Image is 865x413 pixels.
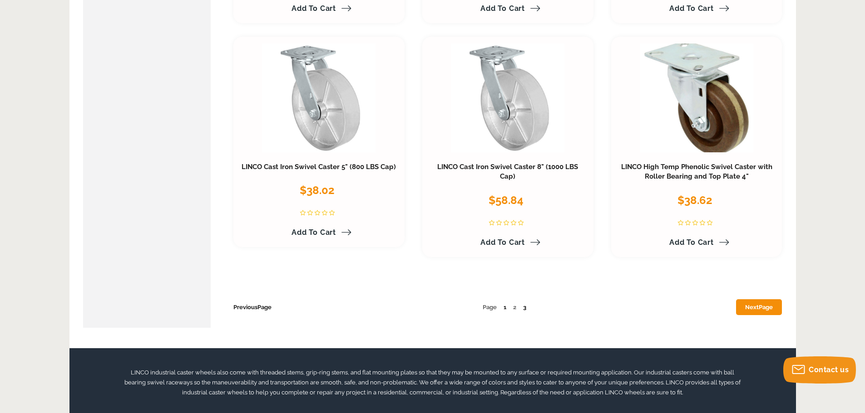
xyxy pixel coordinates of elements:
[233,304,272,311] a: PreviousPage
[292,4,336,13] span: Add to Cart
[736,299,782,315] a: NextPage
[809,365,849,374] span: Contact us
[621,163,772,181] a: LINCO High Temp Phenolic Swivel Caster with Roller Bearing and Top Plate 4"
[286,225,351,240] a: Add to Cart
[664,1,729,16] a: Add to Cart
[504,304,506,311] a: 1
[759,304,773,311] span: Page
[489,194,524,207] span: $58.84
[669,4,714,13] span: Add to Cart
[664,235,729,250] a: Add to Cart
[300,184,335,197] span: $38.02
[783,356,856,384] button: Contact us
[257,304,272,311] span: Page
[437,163,578,181] a: LINCO Cast Iron Swivel Caster 8" (1000 LBS Cap)
[475,235,540,250] a: Add to Cart
[475,1,540,16] a: Add to Cart
[677,194,712,207] span: $38.62
[480,238,525,247] span: Add to Cart
[124,368,741,397] p: LINCO industrial caster wheels also come with threaded stems, grip-ring stems, and flat mounting ...
[523,304,526,311] a: 3
[242,163,396,171] a: LINCO Cast Iron Swivel Caster 5" (800 LBS Cap)
[669,238,714,247] span: Add to Cart
[513,304,516,311] span: 2
[480,4,525,13] span: Add to Cart
[292,228,336,237] span: Add to Cart
[286,1,351,16] a: Add to Cart
[483,304,497,311] span: Page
